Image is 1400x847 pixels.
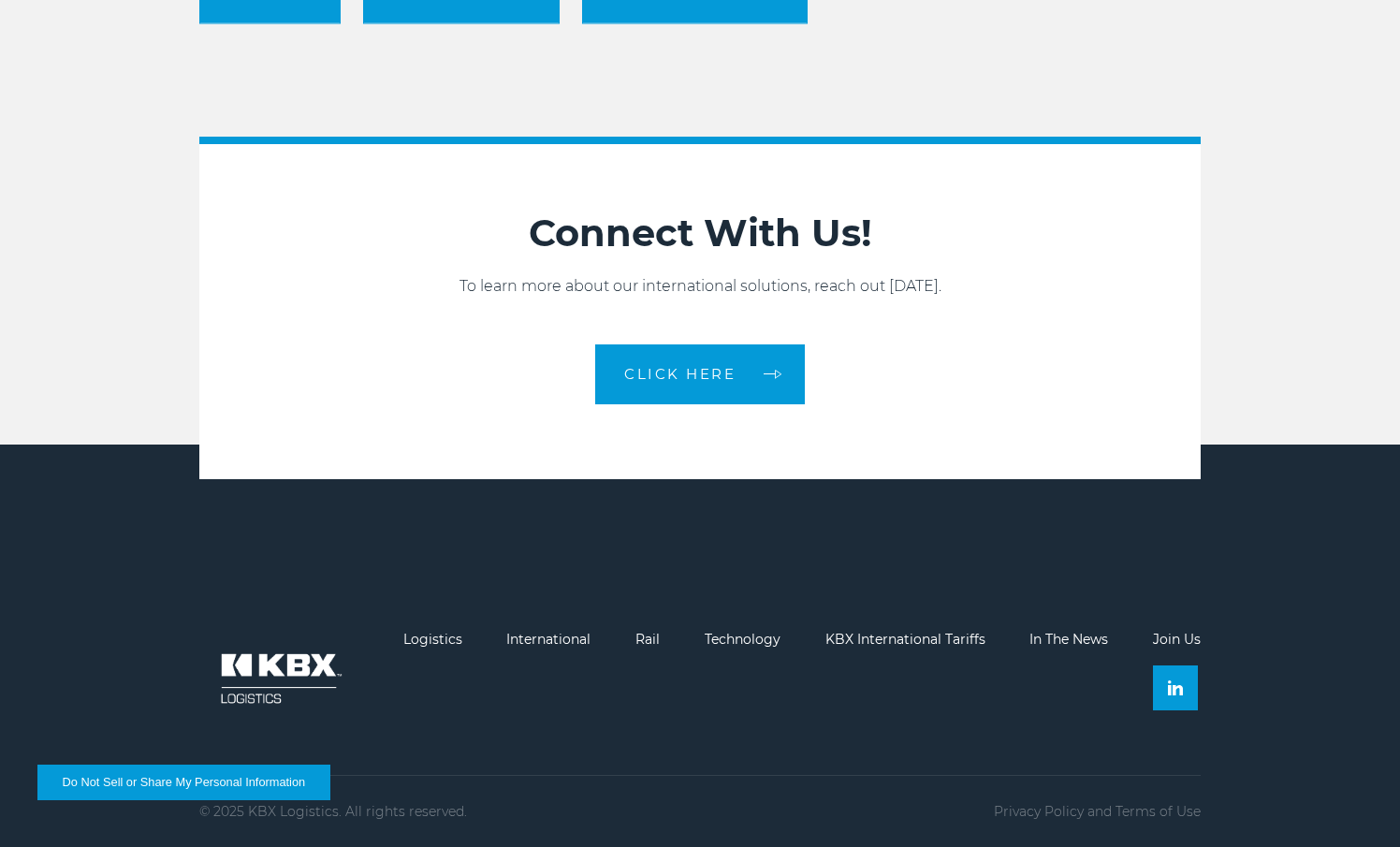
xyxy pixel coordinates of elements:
a: International [506,631,591,648]
a: CLICK HERE arrow arrow [595,344,805,404]
p: © 2025 KBX Logistics. All rights reserved. [199,804,467,819]
a: Rail [635,631,660,648]
button: Do Not Sell or Share My Personal Information [37,765,330,800]
span: CLICK HERE [624,367,736,381]
p: To learn more about our international solutions, reach out [DATE]. [199,275,1201,298]
a: Technology [705,631,780,648]
a: Privacy Policy [994,803,1084,820]
a: In The News [1029,631,1108,648]
a: Join Us [1153,631,1201,648]
a: Logistics [403,631,462,648]
h2: Connect With Us! [199,210,1201,256]
img: Linkedin [1168,680,1183,695]
a: KBX International Tariffs [825,631,985,648]
span: and [1087,803,1112,820]
img: kbx logo [199,632,358,725]
a: Terms of Use [1116,803,1201,820]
